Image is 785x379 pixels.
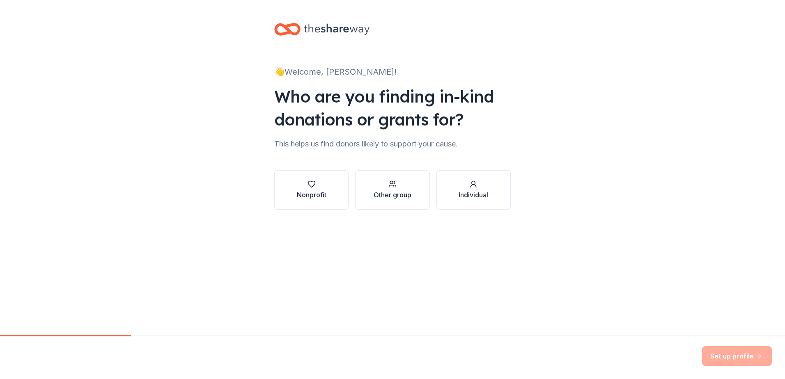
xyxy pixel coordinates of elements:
div: Individual [459,190,488,200]
div: Other group [374,190,411,200]
button: Individual [436,170,511,210]
div: Nonprofit [297,190,326,200]
button: Other group [355,170,429,210]
div: Who are you finding in-kind donations or grants for? [274,85,511,131]
div: 👋 Welcome, [PERSON_NAME]! [274,65,511,78]
div: This helps us find donors likely to support your cause. [274,137,511,151]
button: Nonprofit [274,170,349,210]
